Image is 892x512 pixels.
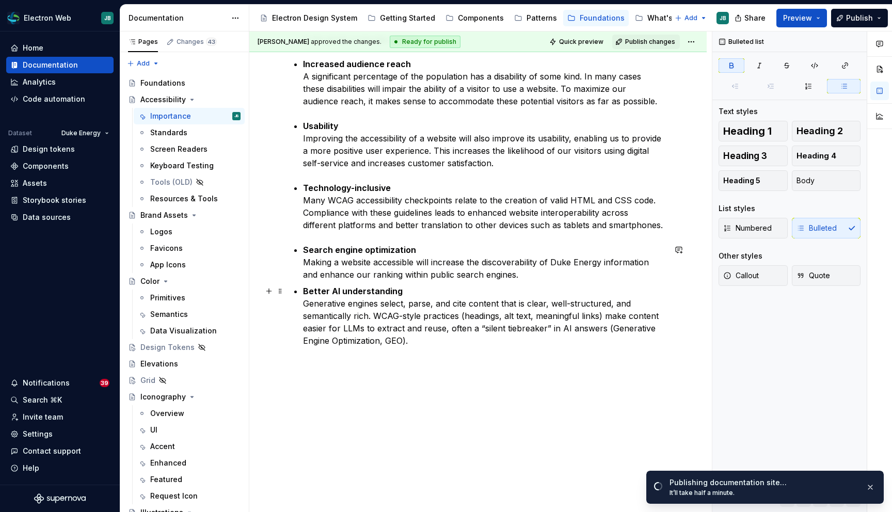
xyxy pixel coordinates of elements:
[719,106,758,117] div: Text styles
[57,126,114,140] button: Duke Energy
[6,209,114,226] a: Data sources
[559,38,603,46] span: Quick preview
[150,293,185,303] div: Primitives
[23,395,62,405] div: Search ⌘K
[134,488,245,504] a: Request Icon
[6,426,114,442] a: Settings
[124,207,245,223] a: Brand Assets
[134,174,245,190] a: Tools (OLD)
[303,120,665,169] p: Improving the accessibility of a website will also improve its usability, enabling us to provide ...
[150,243,183,253] div: Favicons
[719,146,788,166] button: Heading 3
[150,127,187,138] div: Standards
[792,265,861,286] button: Quote
[34,493,86,504] svg: Supernova Logo
[719,121,788,141] button: Heading 1
[831,9,888,27] button: Publish
[527,13,557,23] div: Patterns
[134,124,245,141] a: Standards
[150,474,182,485] div: Featured
[6,74,114,90] a: Analytics
[124,389,245,405] a: Iconography
[134,438,245,455] a: Accent
[441,10,508,26] a: Components
[647,13,691,23] div: What's New
[140,210,188,220] div: Brand Assets
[100,379,109,387] span: 39
[723,223,772,233] span: Numbered
[134,190,245,207] a: Resources & Tools
[150,408,184,419] div: Overview
[150,491,198,501] div: Request Icon
[23,144,75,154] div: Design tokens
[670,477,857,488] div: Publishing documentation site…
[6,375,114,391] button: Notifications39
[723,175,760,186] span: Heading 5
[134,157,245,174] a: Keyboard Testing
[129,13,226,23] div: Documentation
[723,126,772,136] span: Heading 1
[719,203,755,214] div: List styles
[797,270,830,281] span: Quote
[563,10,629,26] a: Foundations
[783,13,812,23] span: Preview
[6,57,114,73] a: Documentation
[134,405,245,422] a: Overview
[128,38,158,46] div: Pages
[631,10,695,26] a: What's New
[134,323,245,339] a: Data Visualization
[6,192,114,209] a: Storybook stories
[797,175,815,186] span: Body
[256,8,670,28] div: Page tree
[580,13,625,23] div: Foundations
[134,257,245,273] a: App Icons
[150,260,186,270] div: App Icons
[137,59,150,68] span: Add
[390,36,460,48] div: Ready for publish
[6,392,114,408] button: Search ⌘K
[380,13,435,23] div: Getting Started
[672,11,710,25] button: Add
[303,121,339,131] strong: Usability
[6,158,114,174] a: Components
[303,245,416,255] strong: Search engine optimization
[458,13,504,23] div: Components
[23,195,86,205] div: Storybook stories
[150,326,217,336] div: Data Visualization
[670,489,857,497] div: It’ll take half a minute.
[124,339,245,356] a: Design Tokens
[140,359,178,369] div: Elevations
[719,218,788,238] button: Numbered
[7,12,20,24] img: f6f21888-ac52-4431-a6ea-009a12e2bf23.png
[729,9,772,27] button: Share
[124,75,245,91] a: Foundations
[303,59,411,69] strong: Increased audience reach
[792,170,861,191] button: Body
[23,43,43,53] div: Home
[124,273,245,290] a: Color
[303,182,665,231] p: Many WCAG accessibility checkpoints relate to the creation of valid HTML and CSS code. Compliance...
[8,129,32,137] div: Dataset
[140,94,186,105] div: Accessibility
[104,14,111,22] div: JB
[23,77,56,87] div: Analytics
[612,35,680,49] button: Publish changes
[258,38,309,45] span: [PERSON_NAME]
[134,290,245,306] a: Primitives
[625,38,675,46] span: Publish changes
[124,372,245,389] a: Grid
[776,9,827,27] button: Preview
[258,38,381,46] span: approved the changes.
[24,13,71,23] div: Electron Web
[846,13,873,23] span: Publish
[124,56,163,71] button: Add
[124,356,245,372] a: Elevations
[684,14,697,22] span: Add
[140,375,155,386] div: Grid
[303,244,665,281] p: Making a website accessible will increase the discoverability of Duke Energy information and enha...
[6,460,114,476] button: Help
[134,471,245,488] a: Featured
[363,10,439,26] a: Getting Started
[256,10,361,26] a: Electron Design System
[140,276,160,286] div: Color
